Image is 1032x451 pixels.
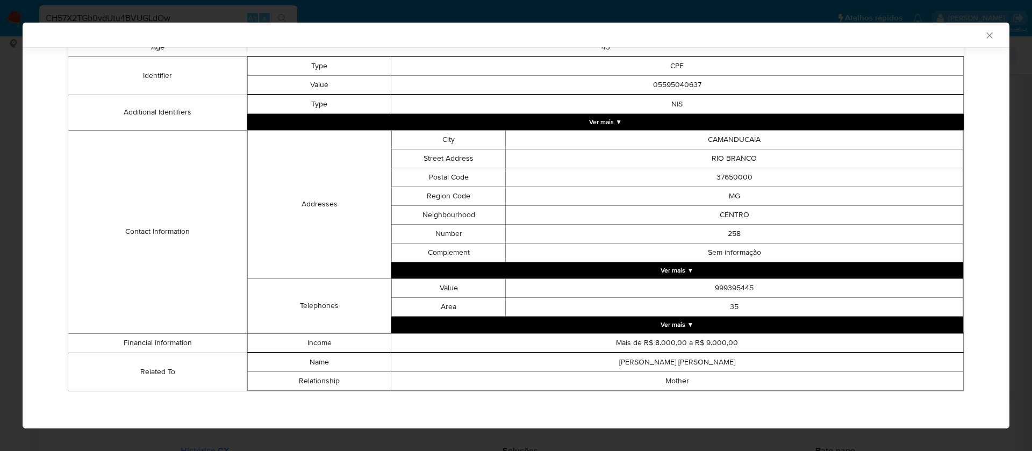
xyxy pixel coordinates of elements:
[391,130,506,149] td: City
[248,75,391,94] td: Value
[391,56,963,75] td: CPF
[391,75,963,94] td: 05595040637
[506,297,963,316] td: 35
[391,168,506,187] td: Postal Code
[391,333,963,352] td: Mais de R$ 8.000,00 a R$ 9.000,00
[23,23,1009,428] div: closure-recommendation-modal
[68,38,247,56] td: Age
[506,187,963,205] td: MG
[391,371,963,390] td: Mother
[391,243,506,262] td: Complement
[391,205,506,224] td: Neighbourhood
[984,30,994,40] button: Fechar a janela
[248,95,391,113] td: Type
[391,187,506,205] td: Region Code
[391,278,506,297] td: Value
[391,297,506,316] td: Area
[247,114,964,130] button: Expand array
[506,205,963,224] td: CENTRO
[391,262,963,278] button: Expand array
[391,224,506,243] td: Number
[247,38,964,56] td: 43
[506,130,963,149] td: CAMANDUCAIA
[391,353,963,371] td: [PERSON_NAME] [PERSON_NAME]
[506,224,963,243] td: 258
[68,333,247,353] td: Financial Information
[391,149,506,168] td: Street Address
[391,317,963,333] button: Expand array
[506,278,963,297] td: 999395445
[391,95,963,113] td: NIS
[248,56,391,75] td: Type
[68,56,247,95] td: Identifier
[248,278,391,333] td: Telephones
[506,243,963,262] td: Sem informação
[506,149,963,168] td: RIO BRANCO
[68,130,247,333] td: Contact Information
[68,353,247,391] td: Related To
[248,371,391,390] td: Relationship
[506,168,963,187] td: 37650000
[248,333,391,352] td: Income
[68,95,247,130] td: Additional Identifiers
[248,130,391,278] td: Addresses
[248,353,391,371] td: Name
